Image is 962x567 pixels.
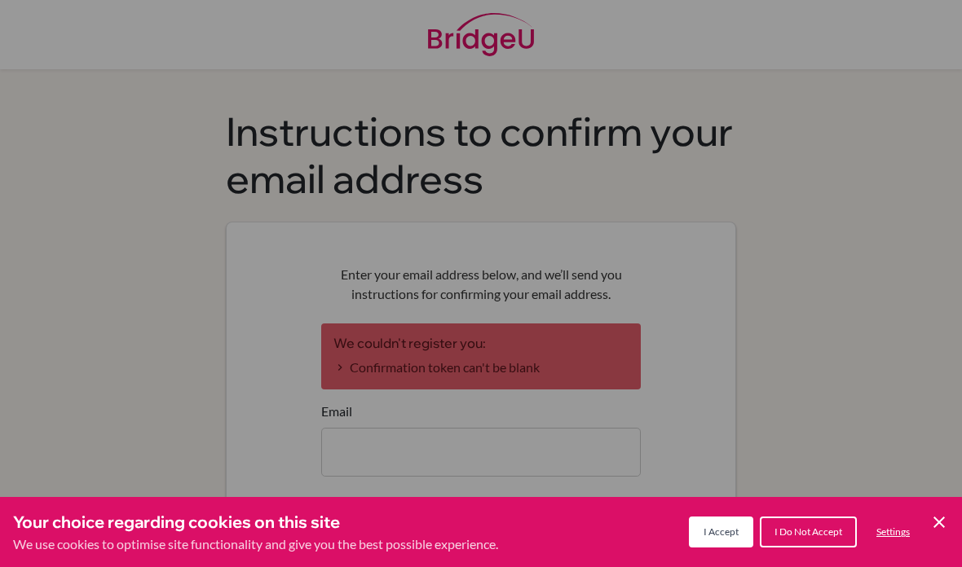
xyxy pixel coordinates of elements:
[774,525,842,538] span: I Do Not Accept
[760,516,857,547] button: I Do Not Accept
[704,525,739,538] span: I Accept
[13,510,498,534] h3: Your choice regarding cookies on this site
[13,534,498,554] p: We use cookies to optimise site functionality and give you the best possible experience.
[689,516,753,547] button: I Accept
[876,525,910,538] span: Settings
[929,512,949,532] button: Save and close
[863,518,923,546] button: Settings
